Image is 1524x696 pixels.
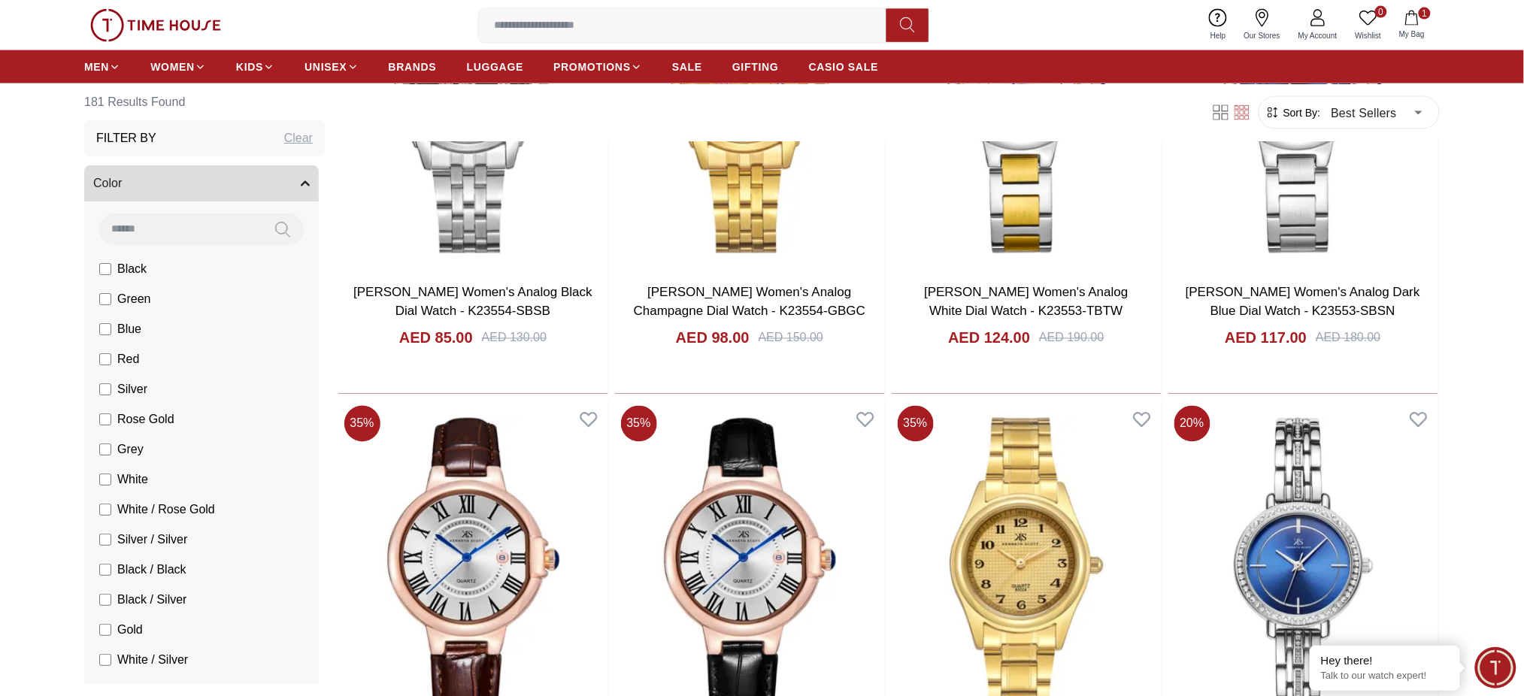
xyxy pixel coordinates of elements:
a: UNISEX [304,53,358,80]
a: [PERSON_NAME] Women's Analog Champagne Dial Watch - K23554-GBGC [634,286,865,319]
div: Best Sellers [1321,92,1433,134]
div: AED 130.00 [482,329,547,347]
a: LUGGAGE [467,53,524,80]
span: UNISEX [304,59,347,74]
a: GIFTING [732,53,779,80]
p: Talk to our watch expert! [1321,670,1449,682]
a: PROMOTIONS [553,53,642,80]
span: Our Stores [1238,30,1286,41]
input: Grey [99,443,111,455]
a: MEN [84,53,120,80]
input: White / Silver [99,654,111,666]
button: Color [84,165,319,201]
span: Grey [117,440,144,458]
span: Silver [117,380,147,398]
input: Green [99,293,111,305]
span: CASIO SALE [809,59,879,74]
a: [PERSON_NAME] Women's Analog Black Dial Watch - K23554-SBSB [353,286,592,319]
a: SALE [672,53,702,80]
span: GIFTING [732,59,779,74]
span: Blue [117,320,141,338]
h3: Filter By [96,129,156,147]
button: 1My Bag [1390,8,1434,43]
a: BRANDS [389,53,437,80]
span: LUGGAGE [467,59,524,74]
a: Our Stores [1235,6,1289,44]
div: Hey there! [1321,653,1449,668]
a: CASIO SALE [809,53,879,80]
span: Gold [117,621,143,639]
input: Blue [99,323,111,335]
span: Sort By: [1280,105,1321,120]
span: Green [117,290,150,308]
h4: AED 98.00 [676,328,750,349]
a: [PERSON_NAME] Women's Analog White Dial Watch - K23553-TBTW [924,286,1128,319]
input: Black [99,263,111,275]
span: Black / Black [117,561,186,579]
span: Wishlist [1350,30,1387,41]
span: Color [93,174,122,192]
span: SALE [672,59,702,74]
div: Clear [284,129,313,147]
h4: AED 117.00 [1225,328,1307,349]
span: 35 % [621,406,657,442]
span: PROMOTIONS [553,59,631,74]
input: Silver [99,383,111,395]
span: 35 % [344,406,380,442]
input: Black / Silver [99,594,111,606]
span: KIDS [236,59,263,74]
span: My Bag [1393,29,1431,40]
span: Black / Silver [117,591,186,609]
span: Rose Gold [117,410,174,428]
button: Sort By: [1265,105,1321,120]
div: AED 190.00 [1039,329,1104,347]
div: AED 150.00 [759,329,823,347]
span: WOMEN [150,59,195,74]
span: MEN [84,59,109,74]
input: White / Rose Gold [99,504,111,516]
div: Chat Widget [1475,647,1516,688]
span: 35 % [898,406,934,442]
input: Gold [99,624,111,636]
span: Red [117,350,139,368]
span: White [117,471,148,489]
a: WOMEN [150,53,206,80]
span: Black [117,260,147,278]
div: AED 180.00 [1316,329,1380,347]
input: Black / Black [99,564,111,576]
span: Silver / Silver [117,531,187,549]
span: White / Silver [117,651,188,669]
span: White / Rose Gold [117,501,215,519]
span: 0 [1375,6,1387,18]
h6: 181 Results Found [84,84,325,120]
h4: AED 85.00 [399,328,473,349]
input: White [99,474,111,486]
input: Red [99,353,111,365]
span: Help [1204,30,1232,41]
a: [PERSON_NAME] Women's Analog Dark Blue Dial Watch - K23553-SBSN [1186,286,1420,319]
a: Help [1201,6,1235,44]
a: 0Wishlist [1347,6,1390,44]
input: Rose Gold [99,413,111,425]
img: ... [90,9,221,42]
span: 20 % [1174,406,1210,442]
input: Silver / Silver [99,534,111,546]
span: BRANDS [389,59,437,74]
span: My Account [1292,30,1344,41]
span: 1 [1419,8,1431,20]
h4: AED 124.00 [948,328,1030,349]
a: KIDS [236,53,274,80]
